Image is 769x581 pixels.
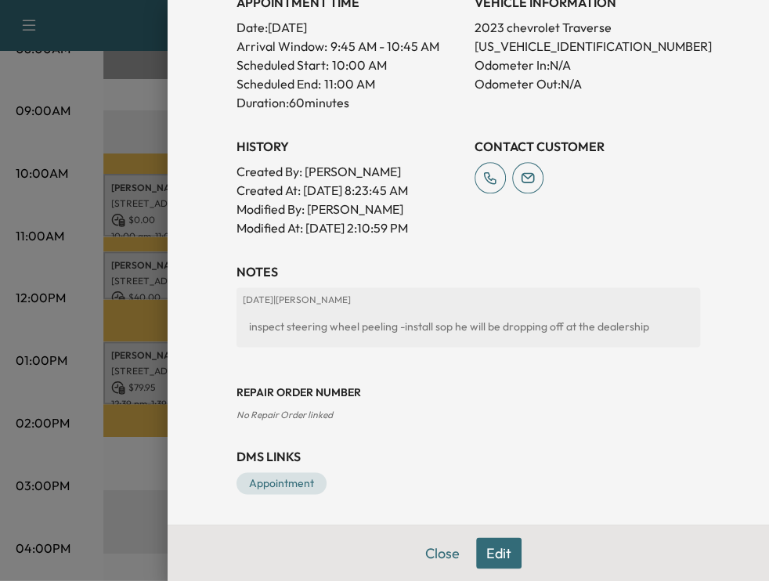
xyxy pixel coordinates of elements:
button: Close [415,537,470,568]
p: 2023 chevrolet Traverse [475,18,700,37]
h3: Repair Order number [236,384,700,400]
p: Odometer In: N/A [475,56,700,74]
a: Appointment [236,472,327,494]
div: inspect steering wheel peeling -install sop he will be dropping off at the dealership [243,312,694,341]
p: Modified By : [PERSON_NAME] [236,200,462,218]
p: [US_VEHICLE_IDENTIFICATION_NUMBER] [475,37,700,56]
p: 11:00 AM [324,74,375,93]
p: Date: [DATE] [236,18,462,37]
button: Edit [476,537,522,568]
h3: NOTES [236,262,700,281]
h3: DMS Links [236,447,700,466]
p: Odometer Out: N/A [475,74,700,93]
span: 9:45 AM - 10:45 AM [330,37,439,56]
p: Created By : [PERSON_NAME] [236,162,462,181]
p: Modified At : [DATE] 2:10:59 PM [236,218,462,237]
p: Scheduled Start: [236,56,329,74]
p: Arrival Window: [236,37,462,56]
h3: History [236,137,462,156]
h3: CONTACT CUSTOMER [475,137,700,156]
p: [DATE] | [PERSON_NAME] [243,294,694,306]
p: 10:00 AM [332,56,387,74]
p: Created At : [DATE] 8:23:45 AM [236,181,462,200]
p: Duration: 60 minutes [236,93,462,112]
p: Scheduled End: [236,74,321,93]
span: No Repair Order linked [236,409,333,420]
